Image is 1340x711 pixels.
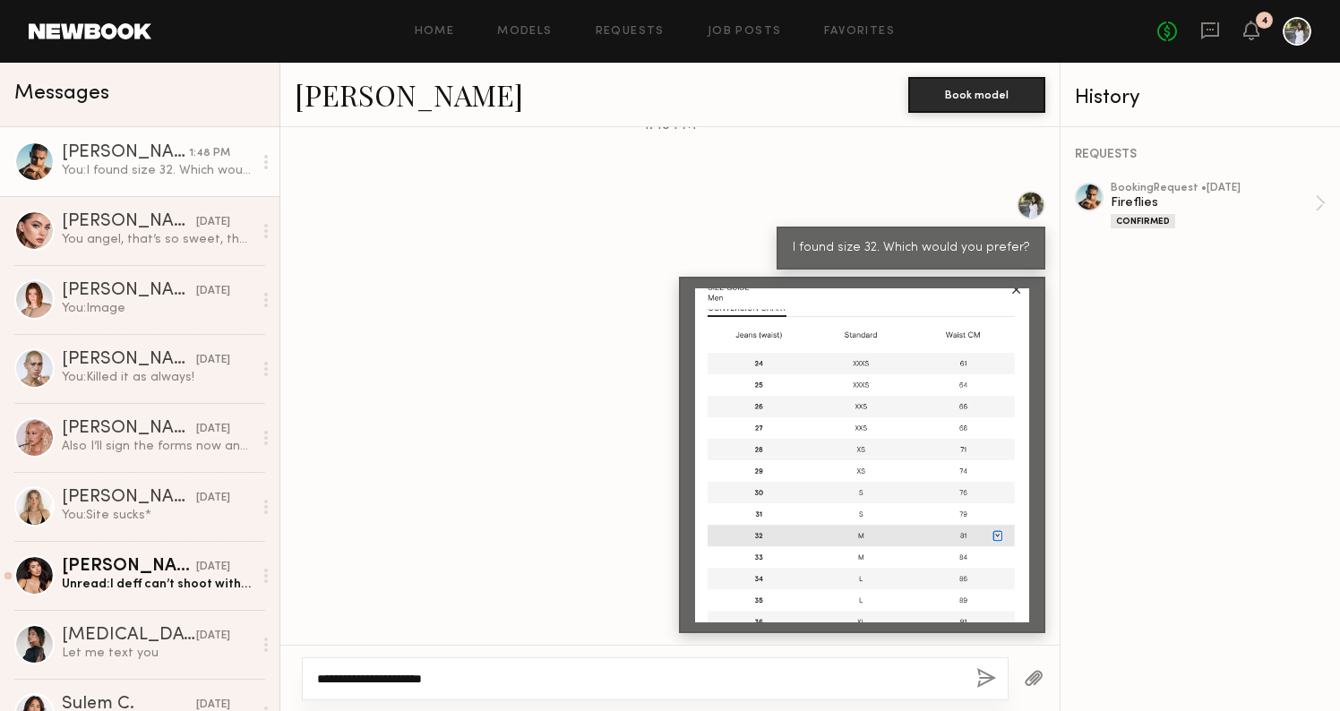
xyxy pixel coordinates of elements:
[62,627,196,645] div: [MEDICAL_DATA][PERSON_NAME]
[196,421,230,438] div: [DATE]
[196,214,230,231] div: [DATE]
[824,26,895,38] a: Favorites
[1261,16,1268,26] div: 4
[415,26,455,38] a: Home
[62,645,253,662] div: Let me text you
[793,238,1029,259] div: I found size 32. Which would you prefer?
[62,438,253,455] div: Also I’ll sign the forms now and u get up so early!
[1111,194,1315,211] div: Fireflies
[62,351,196,369] div: [PERSON_NAME]
[62,144,189,162] div: [PERSON_NAME]
[62,558,196,576] div: [PERSON_NAME]
[908,77,1045,113] button: Book model
[62,369,253,386] div: You: Killed it as always!
[908,86,1045,101] a: Book model
[708,26,782,38] a: Job Posts
[1075,149,1326,161] div: REQUESTS
[62,489,196,507] div: [PERSON_NAME]
[596,26,665,38] a: Requests
[62,507,253,524] div: You: Site sucks*
[497,26,552,38] a: Models
[1111,183,1315,194] div: booking Request • [DATE]
[62,576,253,593] div: Unread: I deff can’t shoot with a snake
[14,83,109,104] span: Messages
[196,490,230,507] div: [DATE]
[62,213,196,231] div: [PERSON_NAME]
[62,300,253,317] div: You: Image
[196,352,230,369] div: [DATE]
[62,420,196,438] div: [PERSON_NAME]
[196,628,230,645] div: [DATE]
[62,231,253,248] div: You angel, that’s so sweet, thank you so much! 🤍✨
[189,145,230,162] div: 1:48 PM
[62,282,196,300] div: [PERSON_NAME]
[62,162,253,179] div: You: I found size 32. Which would you prefer?
[1111,214,1175,228] div: Confirmed
[1075,88,1326,108] div: History
[295,75,523,114] a: [PERSON_NAME]
[196,283,230,300] div: [DATE]
[196,559,230,576] div: [DATE]
[1111,183,1326,228] a: bookingRequest •[DATE]FirefliesConfirmed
